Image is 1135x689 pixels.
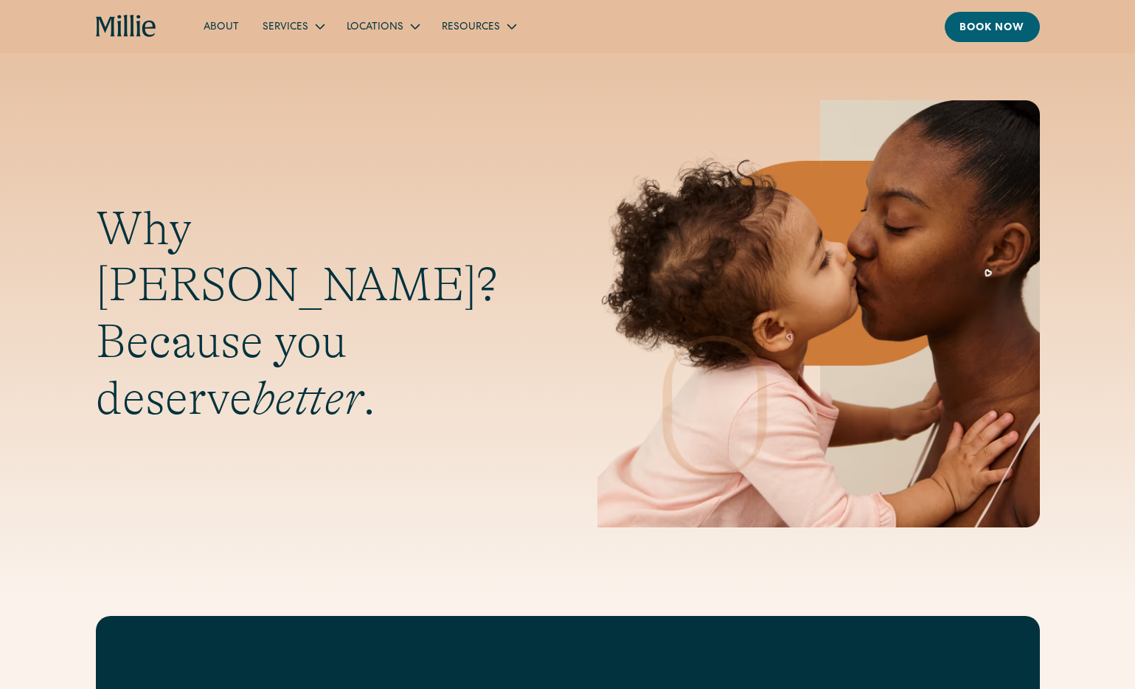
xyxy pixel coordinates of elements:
[335,14,430,38] div: Locations
[192,14,251,38] a: About
[96,15,157,38] a: home
[251,14,335,38] div: Services
[959,21,1025,36] div: Book now
[347,20,403,35] div: Locations
[430,14,527,38] div: Resources
[263,20,308,35] div: Services
[945,12,1040,42] a: Book now
[96,201,538,427] h1: Why [PERSON_NAME]? Because you deserve .
[252,372,363,425] em: better
[442,20,500,35] div: Resources
[597,100,1040,527] img: Mother and baby sharing a kiss, highlighting the emotional bond and nurturing care at the heart o...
